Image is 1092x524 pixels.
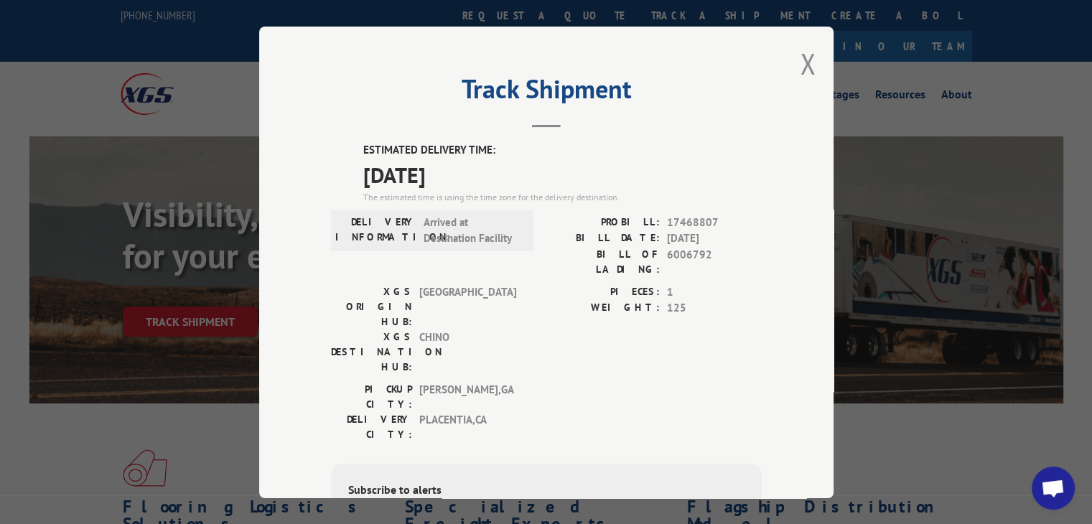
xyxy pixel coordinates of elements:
[546,246,660,276] label: BILL OF LADING:
[419,284,516,329] span: [GEOGRAPHIC_DATA]
[546,230,660,247] label: BILL DATE:
[1032,467,1075,510] a: Open chat
[800,45,816,83] button: Close modal
[331,329,412,374] label: XGS DESTINATION HUB:
[419,329,516,374] span: CHINO
[546,300,660,317] label: WEIGHT:
[667,230,762,247] span: [DATE]
[331,411,412,441] label: DELIVERY CITY:
[667,246,762,276] span: 6006792
[363,142,762,159] label: ESTIMATED DELIVERY TIME:
[363,158,762,190] span: [DATE]
[331,79,762,106] h2: Track Shipment
[667,214,762,230] span: 17468807
[331,381,412,411] label: PICKUP CITY:
[667,284,762,300] span: 1
[546,284,660,300] label: PIECES:
[419,411,516,441] span: PLACENTIA , CA
[546,214,660,230] label: PROBILL:
[667,300,762,317] span: 125
[348,480,745,501] div: Subscribe to alerts
[419,381,516,411] span: [PERSON_NAME] , GA
[335,214,416,246] label: DELIVERY INFORMATION:
[331,284,412,329] label: XGS ORIGIN HUB:
[424,214,521,246] span: Arrived at Destination Facility
[363,190,762,203] div: The estimated time is using the time zone for the delivery destination.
